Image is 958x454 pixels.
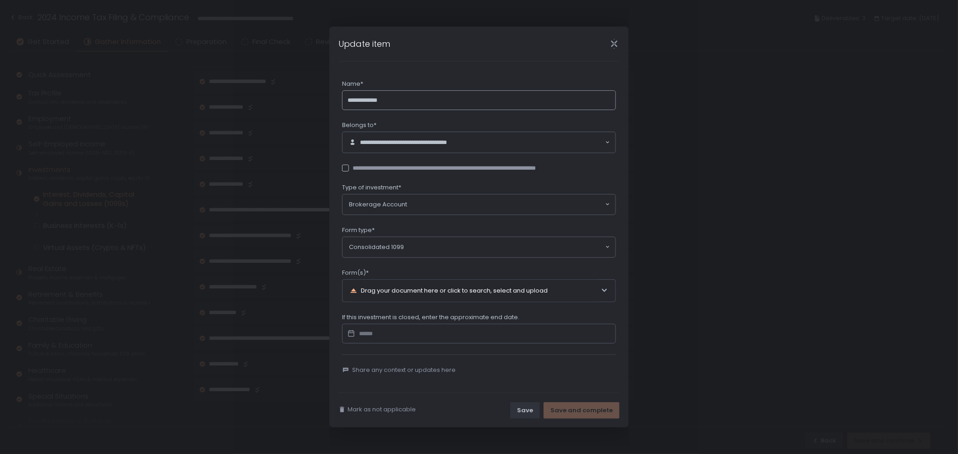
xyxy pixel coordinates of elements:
div: Search for option [343,237,615,257]
div: Save [517,406,533,415]
span: If this investment is closed, enter the approximate end date. [342,313,519,321]
div: Search for option [343,132,615,152]
button: Save [510,402,540,419]
input: Search for option [407,200,604,209]
span: Name* [342,80,363,88]
div: Search for option [343,194,615,215]
input: Search for option [471,138,604,147]
span: Consolidated 1099 [349,243,404,252]
span: Mark as not applicable [348,405,416,414]
span: Belongs to* [342,121,376,129]
h1: Update item [338,38,390,50]
span: Brokerage Account [349,200,407,209]
input: Datepicker input [342,324,616,344]
div: Close [599,39,629,49]
span: Form type* [342,226,375,234]
input: Search for option [404,243,604,252]
button: Mark as not applicable [338,405,416,414]
span: Type of investment* [342,183,401,192]
span: Form(s)* [342,269,369,277]
span: Share any context or updates here [352,366,456,374]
